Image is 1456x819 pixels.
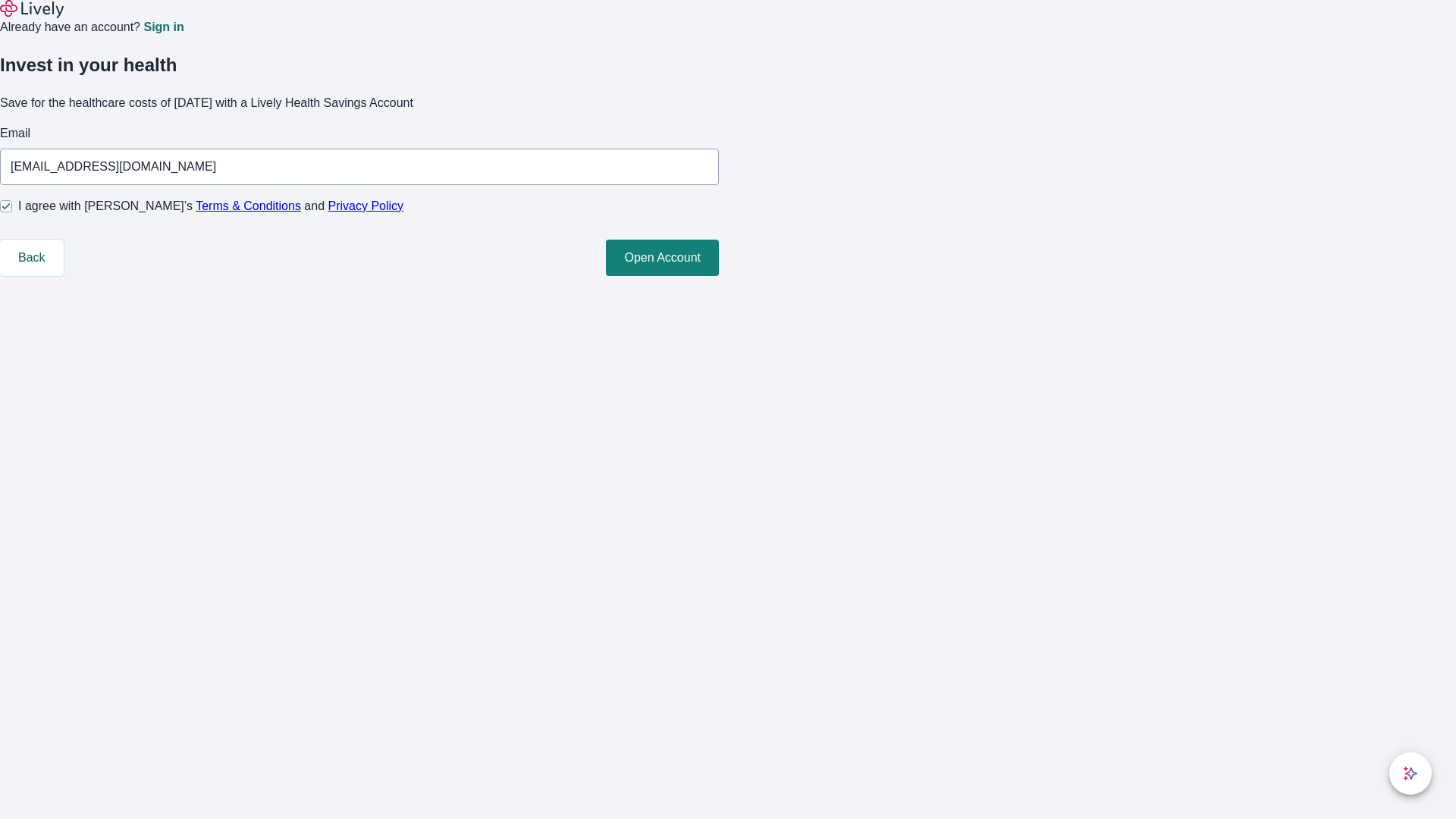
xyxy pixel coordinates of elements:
a: Sign in [143,21,184,33]
svg: Lively AI Assistant [1403,766,1418,781]
button: chat [1389,752,1432,795]
button: Open Account [606,240,719,276]
span: I agree with [PERSON_NAME]’s and [18,197,403,215]
a: Privacy Policy [328,199,404,212]
a: Terms & Conditions [196,199,301,212]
